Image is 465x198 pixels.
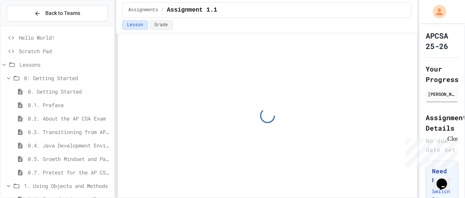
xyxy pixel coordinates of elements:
[28,128,111,136] span: 0.3. Transitioning from AP CSP to AP CSA
[19,47,111,55] span: Scratch Pad
[129,7,158,13] span: Assignments
[403,135,458,167] iframe: chat widget
[7,5,108,21] button: Back to Teams
[28,101,111,109] span: 0.1. Preface
[426,30,458,51] h1: APCSA 25-26
[426,112,458,133] h2: Assignment Details
[19,61,111,68] span: Lessons
[426,64,458,85] h2: Your Progress
[45,9,80,17] span: Back to Teams
[28,88,111,95] span: 0. Getting Started
[122,20,148,30] button: Lesson
[167,6,217,15] span: Assignment 1.1
[161,7,164,13] span: /
[28,115,111,122] span: 0.2. About the AP CSA Exam
[28,141,111,149] span: 0.4. Java Development Environments
[19,34,111,42] span: Hello World!
[150,20,173,30] button: Grade
[432,167,452,185] h3: Need Help?
[24,74,111,82] span: 0: Getting Started
[28,168,111,176] span: 0.7. Pretest for the AP CSA Exam
[425,3,448,20] div: My Account
[434,168,458,191] iframe: chat widget
[428,91,456,97] div: [PERSON_NAME]
[24,182,111,190] span: 1. Using Objects and Methods
[3,3,52,48] div: Chat with us now!Close
[28,155,111,163] span: 0.5. Growth Mindset and Pair Programming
